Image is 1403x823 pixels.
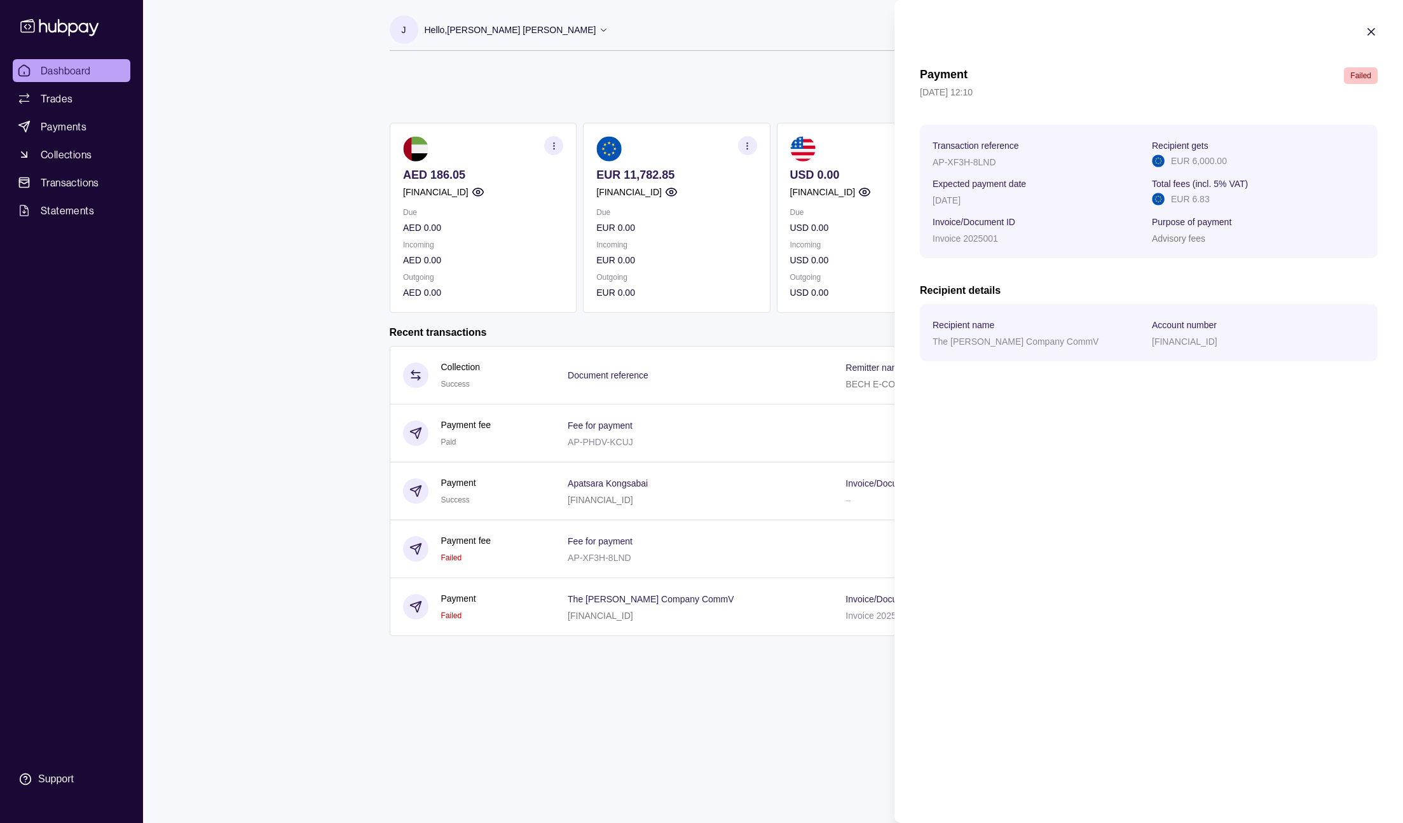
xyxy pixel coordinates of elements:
[1152,233,1205,244] p: Advisory fees
[933,195,961,205] p: [DATE]
[1171,154,1227,168] p: EUR 6,000.00
[933,141,1019,151] p: Transaction reference
[1152,141,1208,151] p: Recipient gets
[920,284,1378,298] h2: Recipient details
[1152,193,1165,205] img: eu
[1350,71,1371,80] span: Failed
[1152,217,1231,227] p: Purpose of payment
[933,233,998,244] p: Invoice 2025001
[920,85,1378,99] p: [DATE] 12:10
[933,217,1015,227] p: Invoice/Document ID
[1152,179,1248,189] p: Total fees (incl. 5% VAT)
[920,67,968,84] h1: Payment
[933,336,1098,347] p: The [PERSON_NAME] Company CommV
[933,320,994,330] p: Recipient name
[933,179,1026,189] p: Expected payment date
[933,157,996,167] p: AP-XF3H-8LND
[1152,336,1217,347] p: [FINANCIAL_ID]
[1152,155,1165,167] img: eu
[1152,320,1217,330] p: Account number
[1171,192,1210,206] p: EUR 6.83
